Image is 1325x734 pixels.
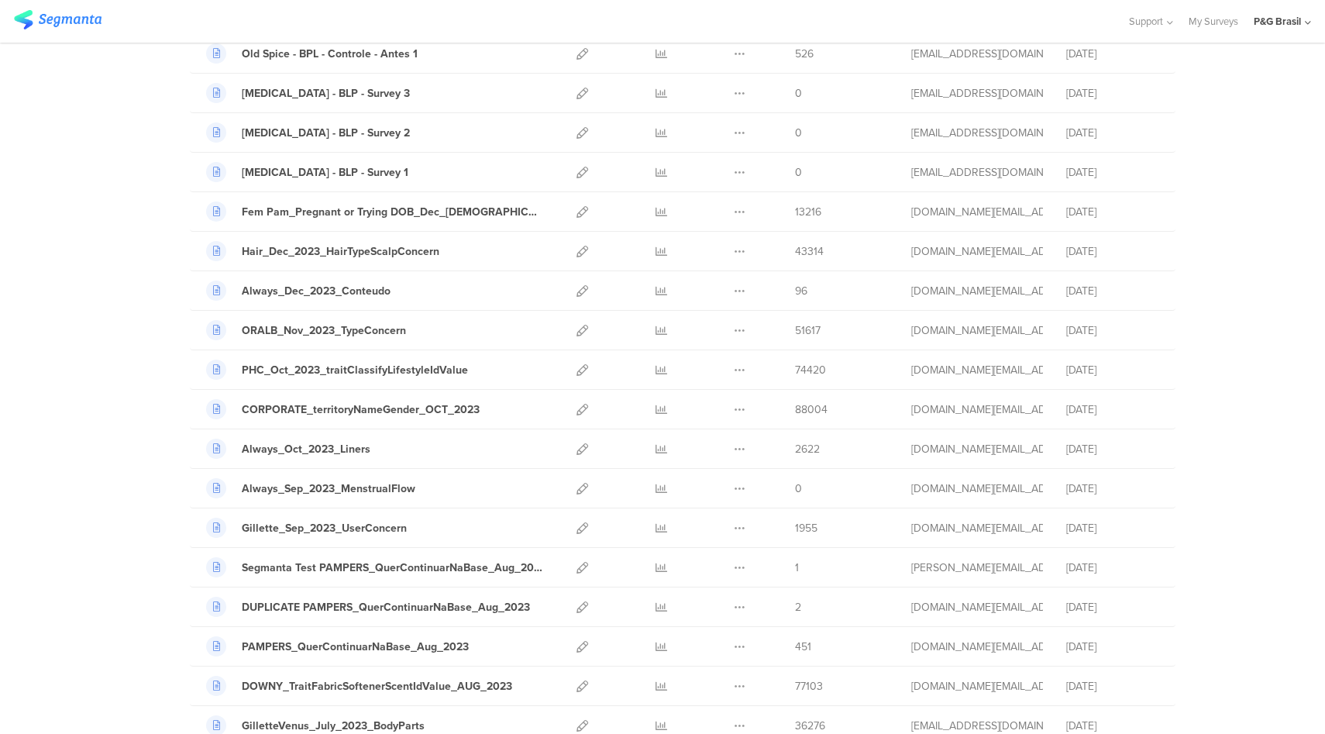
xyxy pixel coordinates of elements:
span: 1 [795,560,799,576]
div: CORPORATE_territoryNameGender_OCT_2023 [242,401,480,418]
div: Cebion - BLP - Survey 3 [242,85,410,102]
div: PAMPERS_QuerContinuarNaBase_Aug_2023 [242,639,469,655]
div: [DATE] [1066,322,1159,339]
span: 51617 [795,322,821,339]
span: 77103 [795,678,823,694]
div: Always_Dec_2023_Conteudo [242,283,391,299]
a: Fem Pam_Pregnant or Trying DOB_Dec_[DEMOGRAPHIC_DATA] [206,202,542,222]
div: maluli.jm@pg.com [911,599,1043,615]
div: [DATE] [1066,441,1159,457]
div: maluli.jm@pg.com [911,322,1043,339]
div: maluli.jm@pg.com [911,204,1043,220]
div: maluli.jm@pg.com [911,243,1043,260]
a: Always_Sep_2023_MenstrualFlow [206,478,415,498]
a: DUPLICATE PAMPERS_QuerContinuarNaBase_Aug_2023 [206,597,530,617]
span: 0 [795,164,802,181]
span: 43314 [795,243,824,260]
div: ORALB_Nov_2023_TypeConcern [242,322,406,339]
a: Always_Oct_2023_Liners [206,439,370,459]
div: Old Spice - BPL - Controle - Antes 1 [242,46,418,62]
div: [DATE] [1066,125,1159,141]
div: maluli.jm@pg.com [911,639,1043,655]
div: [DATE] [1066,243,1159,260]
div: Cebion - BLP - Survey 2 [242,125,410,141]
a: [MEDICAL_DATA] - BLP - Survey 3 [206,83,410,103]
div: [DATE] [1066,204,1159,220]
span: 1955 [795,520,817,536]
a: DOWNY_TraitFabricSoftenerScentIdValue_AUG_2023 [206,676,512,696]
div: maluli.jm@pg.com [911,441,1043,457]
a: PAMPERS_QuerContinuarNaBase_Aug_2023 [206,636,469,656]
div: riel@segmanta.com [911,560,1043,576]
a: Hair_Dec_2023_HairTypeScalpConcern [206,241,439,261]
div: [DATE] [1066,560,1159,576]
div: [DATE] [1066,718,1159,734]
div: [DATE] [1066,678,1159,694]
div: [DATE] [1066,401,1159,418]
a: PHC_Oct_2023_traitClassifyLifestyleIdValue [206,360,468,380]
div: maluli.jm@pg.com [911,481,1043,497]
a: Old Spice - BPL - Controle - Antes 1 [206,43,418,64]
div: Segmanta Test PAMPERS_QuerContinuarNaBase_Aug_2023 [242,560,542,576]
div: [DATE] [1066,639,1159,655]
div: maluli.jm@pg.com [911,678,1043,694]
span: 13216 [795,204,821,220]
div: maluli.jm@pg.com [911,401,1043,418]
div: GilletteVenus_July_2023_BodyParts [242,718,425,734]
div: Always_Sep_2023_MenstrualFlow [242,481,415,497]
div: maluli.jm@pg.com [911,362,1043,378]
div: [DATE] [1066,599,1159,615]
span: Support [1129,14,1163,29]
a: Gillette_Sep_2023_UserConcern [206,518,407,538]
span: 2622 [795,441,820,457]
div: Gillette_Sep_2023_UserConcern [242,520,407,536]
span: 96 [795,283,807,299]
a: CORPORATE_territoryNameGender_OCT_2023 [206,399,480,419]
div: [DATE] [1066,283,1159,299]
div: [DATE] [1066,520,1159,536]
span: 88004 [795,401,828,418]
span: 451 [795,639,811,655]
a: [MEDICAL_DATA] - BLP - Survey 2 [206,122,410,143]
div: maluli.jm@pg.com [911,283,1043,299]
a: Segmanta Test PAMPERS_QuerContinuarNaBase_Aug_2023 [206,557,542,577]
div: bortolozzo.t@pg.com [911,85,1043,102]
img: segmanta logo [14,10,102,29]
span: 36276 [795,718,825,734]
div: [DATE] [1066,46,1159,62]
div: maluli.jm@pg.com [911,520,1043,536]
div: bortolozzo.t@pg.com [911,164,1043,181]
div: Hair_Dec_2023_HairTypeScalpConcern [242,243,439,260]
a: [MEDICAL_DATA] - BLP - Survey 1 [206,162,408,182]
div: hong.e.1@pg.com [911,718,1043,734]
span: 2 [795,599,801,615]
div: Cebion - BLP - Survey 1 [242,164,408,181]
span: 0 [795,125,802,141]
div: bortolozzo.t@pg.com [911,125,1043,141]
div: P&G Brasil [1254,14,1301,29]
a: Always_Dec_2023_Conteudo [206,281,391,301]
div: DUPLICATE PAMPERS_QuerContinuarNaBase_Aug_2023 [242,599,530,615]
span: 526 [795,46,814,62]
div: [DATE] [1066,85,1159,102]
div: PHC_Oct_2023_traitClassifyLifestyleIdValue [242,362,468,378]
div: DOWNY_TraitFabricSoftenerScentIdValue_AUG_2023 [242,678,512,694]
div: [DATE] [1066,164,1159,181]
span: 0 [795,85,802,102]
div: [DATE] [1066,362,1159,378]
div: Always_Oct_2023_Liners [242,441,370,457]
a: ORALB_Nov_2023_TypeConcern [206,320,406,340]
div: bortolozzo.t@pg.com [911,46,1043,62]
span: 0 [795,481,802,497]
span: 74420 [795,362,826,378]
div: [DATE] [1066,481,1159,497]
div: Fem Pam_Pregnant or Trying DOB_Dec_2023 [242,204,542,220]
